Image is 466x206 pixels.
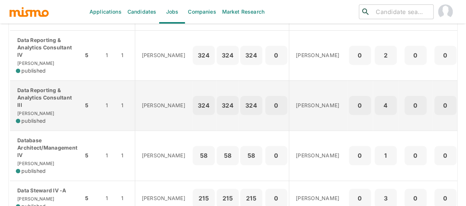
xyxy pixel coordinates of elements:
p: 0 [437,150,453,161]
td: 1 [119,30,135,80]
span: published [21,117,46,125]
p: [PERSON_NAME] [296,52,341,59]
p: 0 [437,193,453,203]
p: 0 [407,193,424,203]
p: [PERSON_NAME] [296,195,341,202]
span: [PERSON_NAME] [16,161,54,166]
span: [PERSON_NAME] [16,196,54,202]
p: Data Reporting & Analytics Consultant III [16,87,77,109]
img: Maia Reyes [438,4,453,19]
p: 215 [196,193,212,203]
p: 1 [378,150,394,161]
p: 0 [352,150,368,161]
p: [PERSON_NAME] [142,102,187,109]
td: 5 [83,30,100,80]
p: [PERSON_NAME] [296,152,341,159]
p: 215 [220,193,236,203]
p: 324 [220,100,236,111]
p: 4 [378,100,394,111]
p: 324 [243,100,259,111]
p: 0 [437,50,453,60]
p: 324 [196,50,212,60]
p: 0 [407,150,424,161]
p: [PERSON_NAME] [142,52,187,59]
p: 0 [352,50,368,60]
td: 1 [119,80,135,130]
span: published [21,167,46,175]
td: 5 [83,80,100,130]
p: 58 [243,150,259,161]
p: [PERSON_NAME] [142,152,187,159]
p: 0 [352,100,368,111]
td: 5 [83,130,100,181]
span: published [21,67,46,74]
p: [PERSON_NAME] [142,195,187,202]
p: 215 [243,193,259,203]
span: [PERSON_NAME] [16,60,54,66]
p: 0 [268,193,284,203]
p: 324 [196,100,212,111]
p: 0 [268,150,284,161]
span: [PERSON_NAME] [16,111,54,116]
p: 324 [243,50,259,60]
p: 58 [220,150,236,161]
input: Candidate search [373,7,430,17]
p: 58 [196,150,212,161]
td: 1 [100,80,119,130]
td: 1 [119,130,135,181]
p: 0 [268,100,284,111]
p: Database Architect/Management IV [16,137,77,159]
p: 324 [220,50,236,60]
p: 0 [437,100,453,111]
p: 3 [378,193,394,203]
img: logo [9,6,49,17]
p: 0 [268,50,284,60]
p: 0 [352,193,368,203]
p: 0 [407,50,424,60]
p: [PERSON_NAME] [296,102,341,109]
p: 2 [378,50,394,60]
p: Data Steward IV -A [16,187,77,194]
td: 1 [100,130,119,181]
td: 1 [100,30,119,80]
p: Data Reporting & Analytics Consultant IV [16,36,77,59]
p: 0 [407,100,424,111]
